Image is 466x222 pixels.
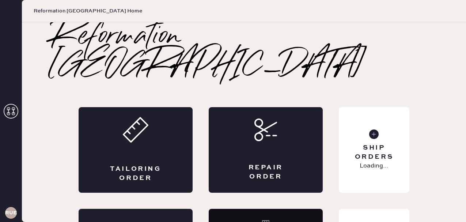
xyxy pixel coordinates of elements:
[238,163,293,181] div: Repair Order
[360,162,389,170] p: Loading...
[5,210,17,215] h3: RUESA
[34,7,142,15] span: Reformation [GEOGRAPHIC_DATA] Home
[51,22,437,81] h2: Reformation [GEOGRAPHIC_DATA]
[345,143,404,162] div: Ship Orders
[108,165,163,183] div: Tailoring Order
